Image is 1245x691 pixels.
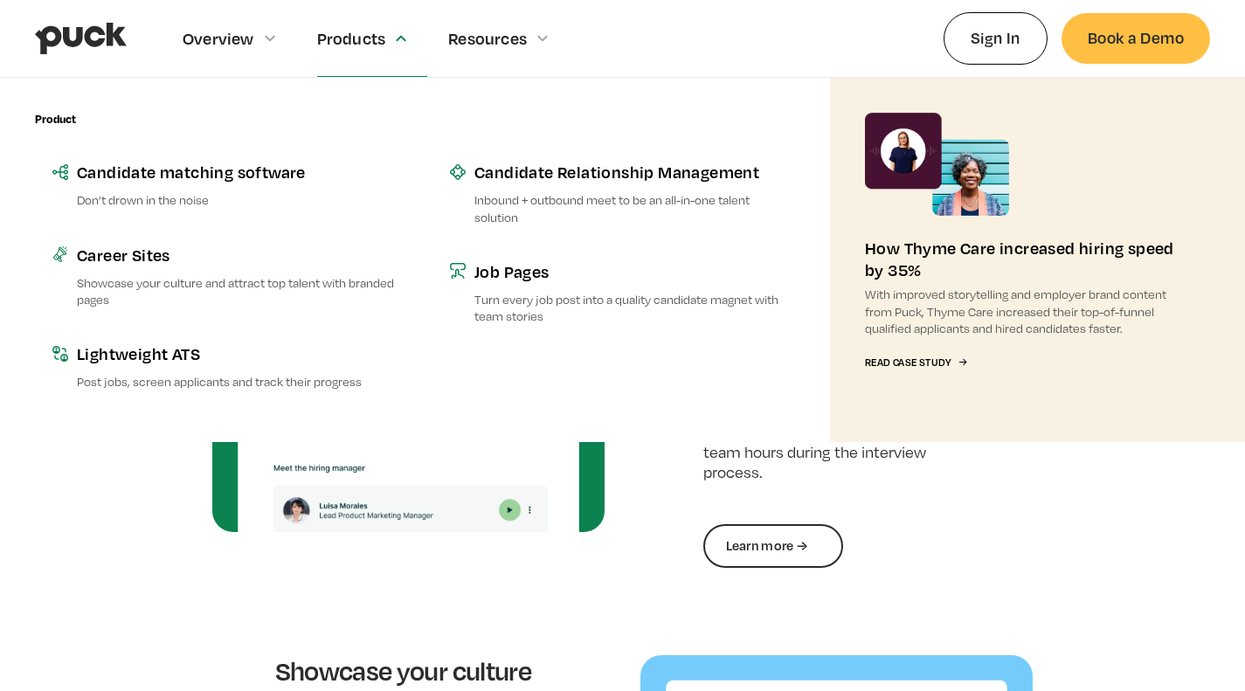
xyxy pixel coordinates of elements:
[77,244,398,266] div: Career Sites
[830,78,1210,442] a: How Thyme Care increased hiring speed by 35%With improved storytelling and employer brand content...
[35,325,415,407] a: Lightweight ATSPost jobs, screen applicants and track their progress
[703,404,971,483] p: Use automation, candidate screening, and interview guides to save your team hours during the inte...
[35,143,415,225] a: Candidate matching softwareDon’t drown in the noise
[183,29,254,48] div: Overview
[865,237,1175,280] div: How Thyme Care increased hiring speed by 35%
[474,291,795,324] p: Turn every job post into a quality candidate magnet with team stories
[865,286,1175,336] p: With improved storytelling and employer brand content from Puck, Thyme Care increased their top-o...
[35,113,76,126] div: Product
[432,143,813,242] a: Candidate Relationship ManagementInbound + outbound meet to be an all-in-one talent solution
[77,161,398,183] div: Candidate matching software
[35,226,415,325] a: Career SitesShowcase your culture and attract top talent with branded pages
[77,191,398,208] p: Don’t drown in the noise
[944,12,1048,64] a: Sign In
[474,161,795,183] div: Candidate Relationship Management
[474,260,795,282] div: Job Pages
[1062,13,1210,63] a: Book a Demo
[317,29,386,48] div: Products
[77,342,398,364] div: Lightweight ATS
[865,357,951,369] div: Read Case Study
[77,274,398,307] p: Showcase your culture and attract top talent with branded pages
[432,243,813,342] a: Job PagesTurn every job post into a quality candidate magnet with team stories
[77,373,398,390] p: Post jobs, screen applicants and track their progress
[474,191,795,225] p: Inbound + outbound meet to be an all-in-one talent solution
[448,29,527,48] div: Resources
[703,524,843,568] a: Learn more →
